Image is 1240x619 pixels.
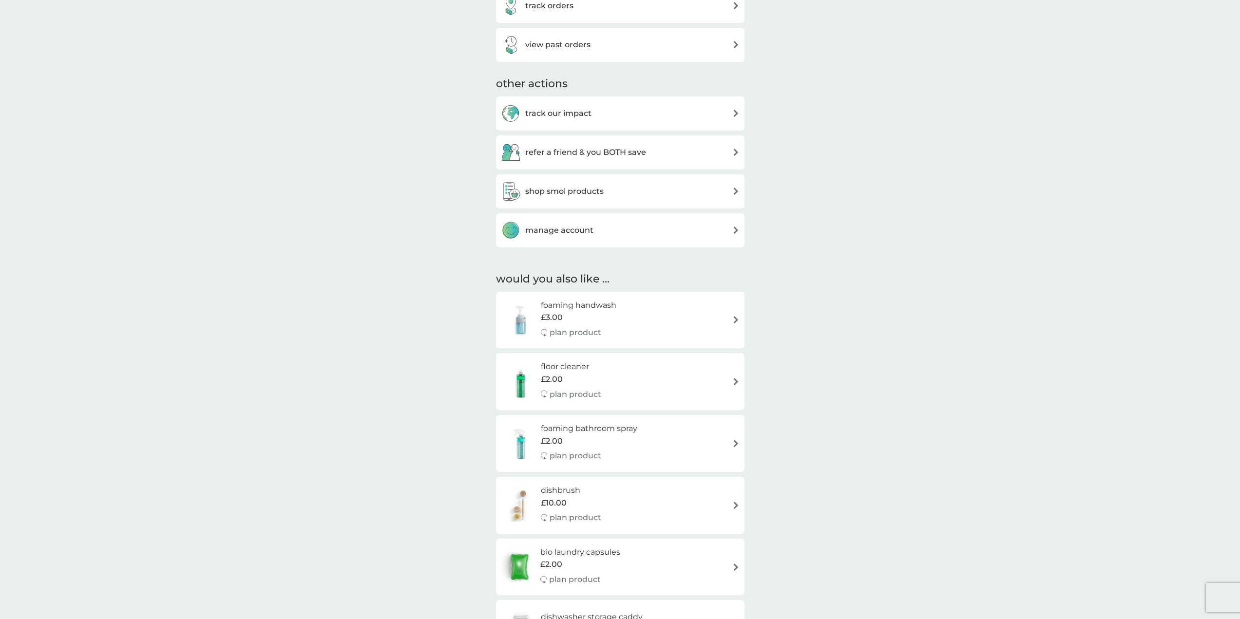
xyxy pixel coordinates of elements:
[540,546,620,559] h6: bio laundry capsules
[541,360,601,373] h6: floor cleaner
[550,388,601,401] p: plan product
[541,373,563,386] span: £2.00
[501,550,538,584] img: bio laundry capsules
[525,185,604,198] h3: shop smol products
[732,41,740,48] img: arrow right
[732,563,740,571] img: arrow right
[501,303,541,337] img: foaming handwash
[501,365,541,399] img: floor cleaner
[732,188,740,195] img: arrow right
[525,38,591,51] h3: view past orders
[550,511,601,524] p: plan product
[496,76,568,92] h3: other actions
[732,316,740,323] img: arrow right
[496,272,744,287] h2: would you also like ...
[550,450,601,462] p: plan product
[501,427,541,461] img: foaming bathroom spray
[732,440,740,447] img: arrow right
[541,299,616,312] h6: foaming handwash
[550,326,601,339] p: plan product
[541,484,601,497] h6: dishbrush
[541,311,563,324] span: £3.00
[541,497,567,509] span: £10.00
[540,558,562,571] span: £2.00
[732,110,740,117] img: arrow right
[541,435,563,448] span: £2.00
[541,422,637,435] h6: foaming bathroom spray
[525,224,593,237] h3: manage account
[525,107,591,120] h3: track our impact
[732,502,740,509] img: arrow right
[732,2,740,9] img: arrow right
[732,149,740,156] img: arrow right
[732,226,740,234] img: arrow right
[732,378,740,385] img: arrow right
[525,146,646,159] h3: refer a friend & you BOTH save
[549,573,601,586] p: plan product
[501,488,541,522] img: dishbrush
